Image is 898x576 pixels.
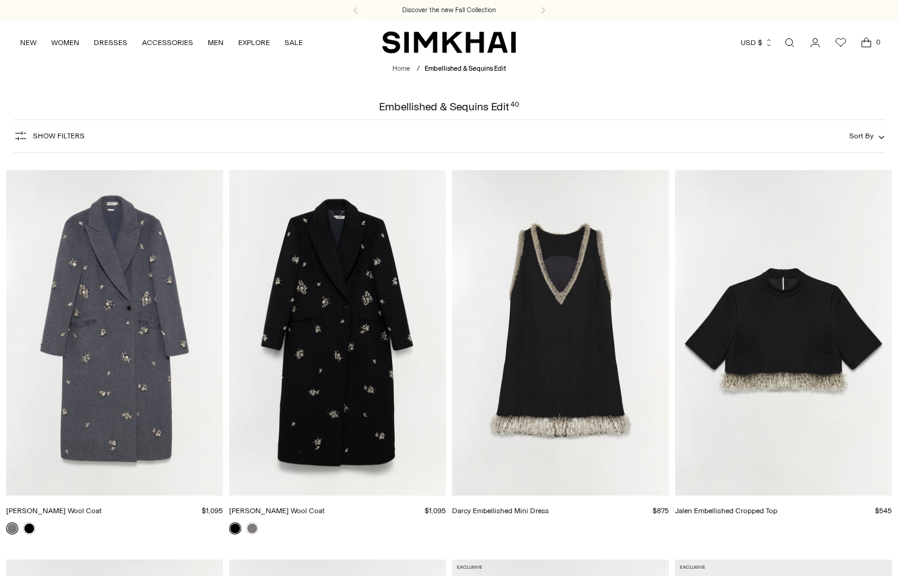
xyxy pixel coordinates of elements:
[392,64,506,74] nav: breadcrumbs
[452,507,549,515] a: Darcy Embellished Mini Dress
[829,30,853,55] a: Wishlist
[511,101,519,112] div: 40
[51,29,79,56] a: WOMEN
[6,170,223,496] a: Gianni Embellished Wool Coat
[652,507,669,515] span: $875
[849,132,874,140] span: Sort By
[229,507,325,515] a: [PERSON_NAME] Wool Coat
[382,30,516,54] a: SIMKHAI
[675,170,892,496] a: Jalen Embellished Cropped Top
[777,30,802,55] a: Open search modal
[33,132,85,140] span: Show Filters
[425,507,446,515] span: $1,095
[392,65,410,73] a: Home
[202,507,223,515] span: $1,095
[379,101,519,112] h1: Embellished & Sequins Edit
[875,507,892,515] span: $545
[872,37,883,48] span: 0
[854,30,879,55] a: Open cart modal
[13,126,85,146] button: Show Filters
[208,29,224,56] a: MEN
[849,129,885,143] button: Sort By
[94,29,127,56] a: DRESSES
[803,30,827,55] a: Go to the account page
[238,29,270,56] a: EXPLORE
[425,65,506,73] span: Embellished & Sequins Edit
[142,29,193,56] a: ACCESSORIES
[417,64,420,74] div: /
[20,29,37,56] a: NEW
[285,29,303,56] a: SALE
[741,29,773,56] button: USD $
[452,170,669,496] a: Darcy Embellished Mini Dress
[6,507,102,515] a: [PERSON_NAME] Wool Coat
[402,5,496,15] a: Discover the new Fall Collection
[675,507,777,515] a: Jalen Embellished Cropped Top
[229,170,446,496] a: Gianni Embellished Wool Coat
